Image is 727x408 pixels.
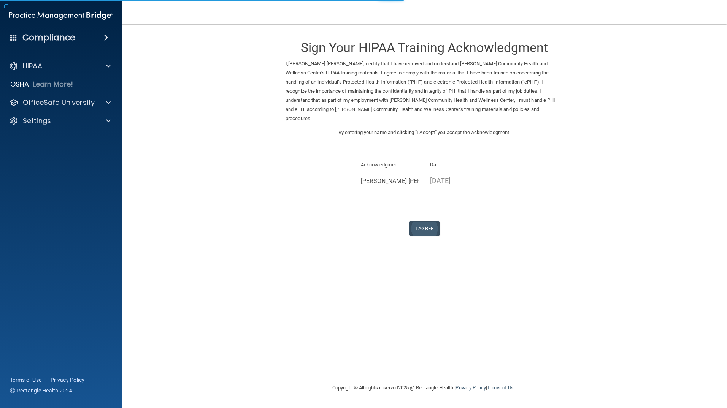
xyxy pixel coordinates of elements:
[23,62,42,71] p: HIPAA
[9,62,111,71] a: HIPAA
[9,8,113,23] img: PMB logo
[10,376,41,384] a: Terms of Use
[9,116,111,125] a: Settings
[487,385,516,391] a: Terms of Use
[286,59,563,123] p: I, , certify that I have received and understand [PERSON_NAME] Community Health and Wellness Cent...
[10,80,29,89] p: OSHA
[361,174,419,188] input: Full Name
[456,385,486,391] a: Privacy Policy
[23,116,51,125] p: Settings
[286,41,563,55] h3: Sign Your HIPAA Training Acknowledgment
[22,32,75,43] h4: Compliance
[33,80,73,89] p: Learn More!
[286,376,563,400] div: Copyright © All rights reserved 2025 @ Rectangle Health | |
[409,221,440,236] button: I Agree
[286,128,563,137] p: By entering your name and clicking "I Accept" you accept the Acknowledgment.
[10,387,72,394] span: Ⓒ Rectangle Health 2024
[288,61,363,66] ins: [PERSON_NAME] [PERSON_NAME]
[51,376,85,384] a: Privacy Policy
[23,98,95,107] p: OfficeSafe University
[430,174,488,187] p: [DATE]
[9,98,111,107] a: OfficeSafe University
[430,160,488,169] p: Date
[361,160,419,169] p: Acknowledgment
